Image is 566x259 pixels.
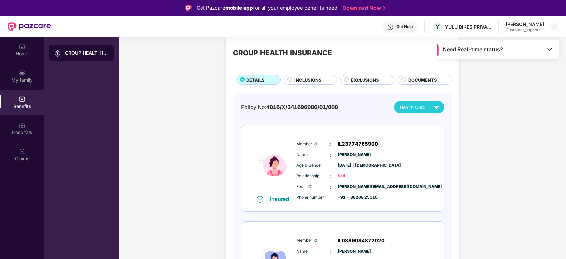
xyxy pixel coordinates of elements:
img: svg+xml;base64,PHN2ZyBpZD0iSG9tZSIgeG1sbnM9Imh0dHA6Ly93d3cudzMub3JnLzIwMDAvc3ZnIiB3aWR0aD0iMjAiIG... [19,43,25,50]
img: svg+xml;base64,PHN2ZyBpZD0iSG9zcGl0YWxzIiB4bWxucz0iaHR0cDovL3d3dy53My5vcmcvMjAwMC9zdmciIHdpZHRoPS... [19,122,25,129]
span: Y [435,23,440,31]
div: GROUP HEALTH INSURANCE [233,48,332,59]
img: svg+xml;base64,PHN2ZyBpZD0iQmVuZWZpdHMiIHhtbG5zPSJodHRwOi8vd3d3LnczLm9yZy8yMDAwL3N2ZyIgd2lkdGg9Ij... [19,96,25,102]
img: New Pazcare Logo [8,22,51,31]
span: : [330,162,331,169]
div: Get Help [396,24,413,29]
img: Stroke [383,5,386,12]
img: Logo [185,5,192,11]
img: icon [255,134,295,195]
span: DETAILS [246,77,265,83]
div: GROUP HEALTH INSURANCE [65,50,108,56]
span: : [330,248,331,255]
span: +91 - 88268 25116 [338,194,371,201]
span: Email ID [296,184,330,190]
div: [PERSON_NAME] [506,21,544,27]
button: Health Card [394,101,444,113]
span: [PERSON_NAME] [338,152,371,158]
span: Member Id [296,237,330,244]
span: Self [338,173,371,179]
span: EXCLUSIONS [351,77,379,83]
span: Relationship [296,173,330,179]
img: svg+xml;base64,PHN2ZyBpZD0iSGVscC0zMngzMiIgeG1sbnM9Imh0dHA6Ly93d3cudzMub3JnLzIwMDAvc3ZnIiB3aWR0aD... [387,24,394,31]
span: Phone number [296,194,330,201]
span: [PERSON_NAME] [338,248,371,255]
span: : [330,140,331,148]
span: Name [296,152,330,158]
span: Name [296,248,330,255]
img: Toggle Icon [546,46,553,53]
span: [DATE] | [DEMOGRAPHIC_DATA] [338,162,371,169]
span: INCLUSIONS [294,77,322,83]
span: : [330,151,331,159]
span: Health Card [400,104,426,111]
span: DOCUMENTS [408,77,437,83]
div: Customer_support [506,27,544,33]
img: svg+xml;base64,PHN2ZyB3aWR0aD0iMjAiIGhlaWdodD0iMjAiIHZpZXdCb3g9IjAgMCAyMCAyMCIgZmlsbD0ibm9uZSIgeG... [19,69,25,76]
img: svg+xml;base64,PHN2ZyBpZD0iQ2xhaW0iIHhtbG5zPSJodHRwOi8vd3d3LnczLm9yZy8yMDAwL3N2ZyIgd2lkdGg9IjIwIi... [19,148,25,155]
div: Get Pazcare for all your employee benefits need [197,4,337,12]
strong: mobile app [225,5,253,11]
span: Need Real-time status? [443,46,503,53]
div: YULU BIKES PRIVATE LIMITED [445,24,492,30]
span: : [330,194,331,201]
img: svg+xml;base64,PHN2ZyB3aWR0aD0iMjAiIGhlaWdodD0iMjAiIHZpZXdCb3g9IjAgMCAyMCAyMCIgZmlsbD0ibm9uZSIgeG... [54,50,61,57]
span: Age & Gender [296,162,330,169]
span: [PERSON_NAME][EMAIL_ADDRESS][DOMAIN_NAME] [338,184,371,190]
img: svg+xml;base64,PHN2ZyB4bWxucz0iaHR0cDovL3d3dy53My5vcmcvMjAwMC9zdmciIHZpZXdCb3g9IjAgMCAyNCAyNCIgd2... [431,101,442,113]
a: Download Now [342,5,384,12]
img: svg+xml;base64,PHN2ZyBpZD0iRHJvcGRvd24tMzJ4MzIiIHhtbG5zPSJodHRwOi8vd3d3LnczLm9yZy8yMDAwL3N2ZyIgd2... [551,24,557,29]
div: Policy No: [241,103,338,111]
span: : [330,183,331,191]
span: Member Id [296,141,330,147]
div: Insured [270,196,293,202]
span: 4016/X/341696986/01/000 [266,104,338,110]
span: IL0889084872020 [338,237,385,245]
span: : [330,173,331,180]
span: : [330,237,331,244]
span: IL23774765900 [338,140,378,148]
img: svg+xml;base64,PHN2ZyB4bWxucz0iaHR0cDovL3d3dy53My5vcmcvMjAwMC9zdmciIHdpZHRoPSIxNiIgaGVpZ2h0PSIxNi... [257,196,263,203]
